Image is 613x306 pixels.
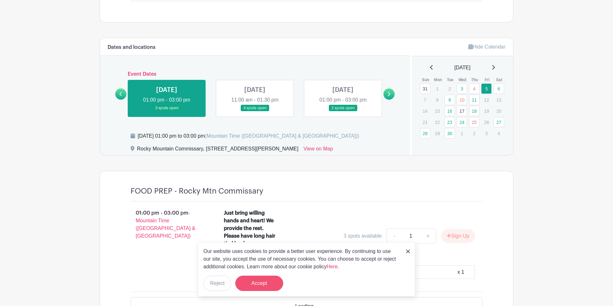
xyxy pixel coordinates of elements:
a: 11 [469,95,480,105]
th: Mon [432,77,444,83]
p: 4 [494,128,504,138]
th: Fri [481,77,493,83]
a: 27 [494,117,504,127]
p: 21 [420,117,430,127]
th: Sat [493,77,506,83]
th: Wed [456,77,469,83]
a: 30 [444,128,455,139]
p: 13 [494,95,504,105]
p: 8 [432,95,443,105]
span: [DATE] [454,64,470,72]
th: Sun [420,77,432,83]
p: 3 [481,128,492,138]
a: Hide Calendar [468,44,505,50]
div: 3 spots available [344,232,382,240]
a: View on Map [304,145,333,155]
a: 18 [469,106,480,116]
p: 22 [432,117,443,127]
img: close_button-5f87c8562297e5c2d7936805f587ecaba9071eb48480494691a3f1689db116b3.svg [406,249,410,253]
button: Accept [235,276,283,291]
p: 01:00 pm - 03:00 pm [120,207,214,242]
p: 14 [420,106,430,116]
a: 24 [457,117,467,127]
a: 4 [469,83,480,94]
p: 2 [444,84,455,94]
p: 29 [432,128,443,138]
p: 12 [481,95,492,105]
h6: Dates and locations [108,44,155,50]
th: Tue [444,77,457,83]
span: (Mountain Time ([GEOGRAPHIC_DATA] & [GEOGRAPHIC_DATA])) [205,133,359,139]
p: 2 [469,128,480,138]
p: Our website uses cookies to provide a better user experience. By continuing to use our site, you ... [203,248,399,271]
p: 19 [481,106,492,116]
a: 23 [444,117,455,127]
a: 3 [457,83,467,94]
p: 26 [481,117,492,127]
a: 10 [457,95,467,105]
button: Sign Up [441,229,475,243]
h4: FOOD PREP - Rocky Mtn Commissary [131,187,263,196]
p: 15 [432,106,443,116]
a: 9 [444,95,455,105]
th: Thu [469,77,481,83]
div: x 1 [458,268,464,276]
div: [DATE] 01:00 pm to 03:00 pm [138,132,359,140]
a: + [420,228,436,244]
a: 28 [420,128,430,139]
a: Here [327,264,338,269]
a: 5 [481,83,492,94]
div: Just bring willing hands and heart! We provide the rest. Please have long hair tied back or wear ... [224,209,279,263]
p: 1 [457,128,467,138]
a: 25 [469,117,480,127]
button: Reject [203,276,231,291]
p: 20 [494,106,504,116]
h6: Event Dates [126,71,383,77]
a: 31 [420,83,430,94]
span: - Mountain Time ([GEOGRAPHIC_DATA] & [GEOGRAPHIC_DATA]) [136,210,195,239]
a: - [387,228,401,244]
a: 17 [457,106,467,116]
p: 7 [420,95,430,105]
div: Rocky Mountain Commissary, [STREET_ADDRESS][PERSON_NAME] [137,145,299,155]
a: 16 [444,106,455,116]
p: 1 [432,84,443,94]
a: 6 [494,83,504,94]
